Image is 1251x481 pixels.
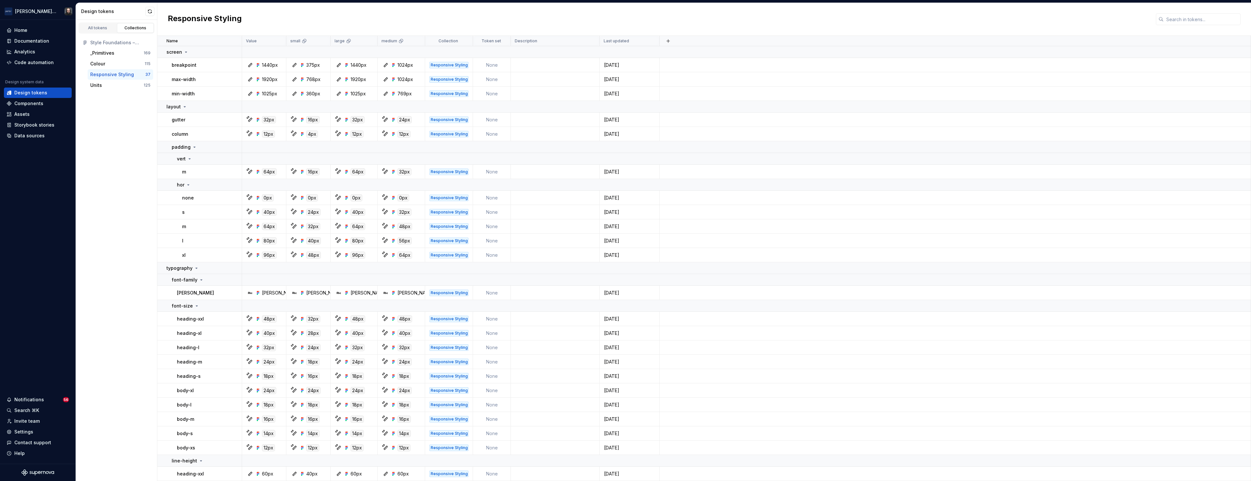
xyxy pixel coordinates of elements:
[473,165,511,179] td: None
[600,117,659,123] div: [DATE]
[600,209,659,215] div: [DATE]
[351,131,364,138] div: 12px
[473,127,511,141] td: None
[4,394,72,405] button: Notifications56
[144,50,151,56] div: 169
[429,430,468,437] div: Responsive Styling
[335,38,345,44] p: large
[600,62,659,68] div: [DATE]
[172,144,191,150] p: padding
[15,8,57,15] div: [PERSON_NAME] Airlines
[351,430,364,437] div: 14px
[473,191,511,205] td: None
[351,209,365,216] div: 40px
[600,387,659,394] div: [DATE]
[88,59,153,69] a: Colour115
[351,168,365,175] div: 64px
[306,401,320,408] div: 18px
[351,290,387,296] div: [PERSON_NAME]
[262,116,276,123] div: 32px
[429,290,468,296] div: Responsive Styling
[473,219,511,234] td: None
[4,36,72,46] a: Documentation
[172,303,193,309] p: font-size
[262,168,277,175] div: 64px
[473,205,511,219] td: None
[429,373,468,379] div: Responsive Styling
[63,397,69,402] span: 56
[262,471,273,477] div: 60px
[429,344,468,351] div: Responsive Styling
[600,445,659,451] div: [DATE]
[429,223,468,230] div: Responsive Styling
[600,76,659,83] div: [DATE]
[22,469,54,476] svg: Supernova Logo
[429,117,468,123] div: Responsive Styling
[473,87,511,101] td: None
[306,373,320,380] div: 16px
[429,402,468,408] div: Responsive Styling
[177,402,192,408] p: body-l
[5,7,12,15] img: f0306bc8-3074-41fb-b11c-7d2e8671d5eb.png
[351,90,366,97] div: 1025px
[397,373,411,380] div: 18px
[473,383,511,398] td: None
[351,416,364,423] div: 16px
[351,223,365,230] div: 64px
[306,90,320,97] div: 360px
[262,444,275,451] div: 12px
[397,315,412,323] div: 48px
[182,238,183,244] p: l
[397,430,411,437] div: 14px
[397,76,413,83] div: 1024px
[172,117,185,123] p: gutter
[600,223,659,230] div: [DATE]
[473,326,511,340] td: None
[182,252,186,258] p: xl
[429,76,468,83] div: Responsive Styling
[90,39,151,46] div: Style Foundations – Library
[604,38,629,44] p: Last updated
[262,290,298,296] div: [PERSON_NAME]
[166,103,181,110] p: layout
[351,387,365,394] div: 24px
[182,169,186,175] p: m
[429,316,468,322] div: Responsive Styling
[168,13,242,25] h2: Responsive Styling
[262,209,277,216] div: 40px
[351,401,364,408] div: 18px
[306,430,320,437] div: 14px
[166,38,178,44] p: Name
[262,330,277,337] div: 40px
[262,90,277,97] div: 1025px
[306,471,318,477] div: 40px
[88,69,153,80] button: Responsive Styling37
[262,344,276,351] div: 32px
[177,182,184,188] p: hor
[600,195,659,201] div: [DATE]
[14,59,54,66] div: Code automation
[144,83,151,88] div: 125
[262,223,277,230] div: 64px
[473,312,511,326] td: None
[351,252,365,259] div: 96px
[4,47,72,57] a: Analytics
[473,58,511,72] td: None
[600,359,659,365] div: [DATE]
[473,441,511,455] td: None
[14,89,47,96] div: Design tokens
[429,330,468,337] div: Responsive Styling
[351,116,365,123] div: 32px
[4,405,72,416] button: Search ⌘K
[14,27,27,34] div: Home
[351,358,365,365] div: 24px
[306,344,321,351] div: 24px
[439,38,458,44] p: Collection
[177,373,201,379] p: heading-s
[14,450,25,457] div: Help
[351,315,365,323] div: 48px
[4,131,72,141] a: Data sources
[306,252,321,259] div: 48px
[397,237,412,244] div: 56px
